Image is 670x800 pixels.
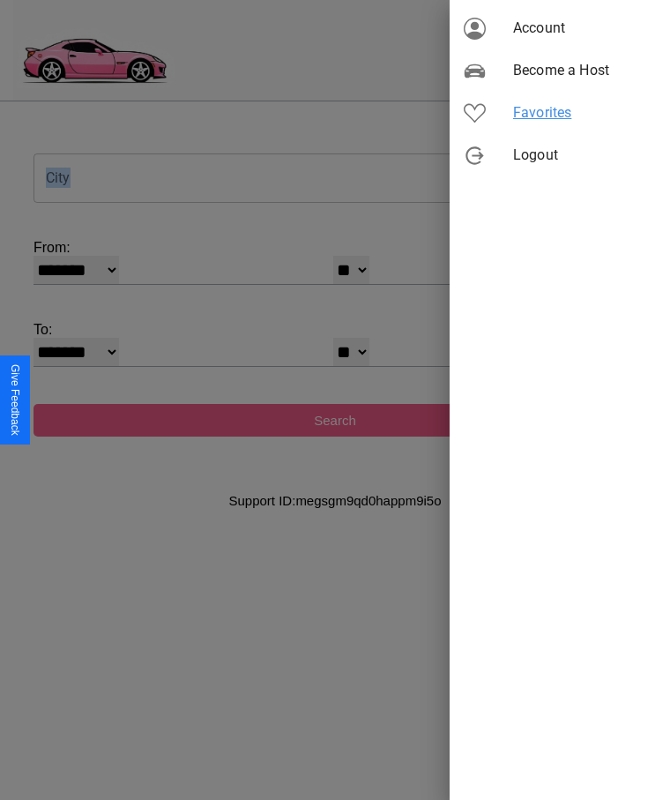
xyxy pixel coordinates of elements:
div: Give Feedback [9,364,21,436]
span: Favorites [513,102,656,123]
span: Account [513,18,656,39]
div: Become a Host [450,49,670,92]
span: Become a Host [513,60,656,81]
div: Account [450,7,670,49]
div: Logout [450,134,670,176]
div: Favorites [450,92,670,134]
span: Logout [513,145,656,166]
